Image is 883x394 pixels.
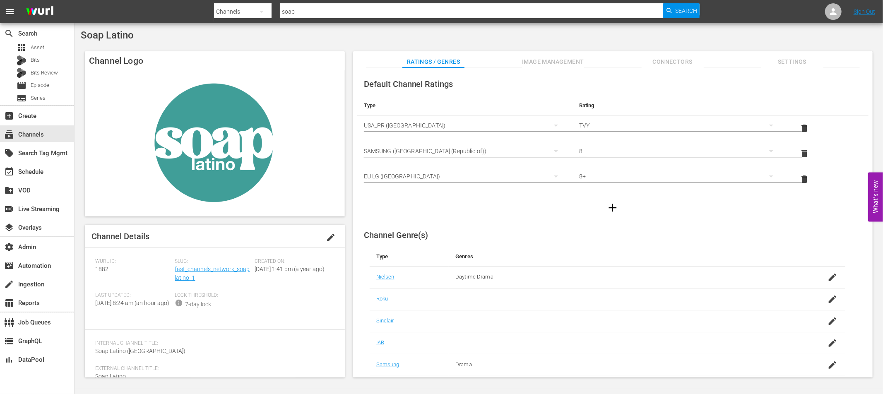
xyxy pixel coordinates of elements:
th: Genres [449,247,792,267]
div: TVY [579,114,781,137]
span: Create [4,111,14,121]
a: Sign Out [854,8,875,15]
span: Automation [4,261,14,271]
span: Internal Channel Title: [95,340,330,347]
span: Admin [4,242,14,252]
th: Type [357,96,573,115]
a: Samsung [376,361,399,368]
span: Last Updated: [95,292,171,299]
span: Image Management [522,57,584,67]
button: delete [794,169,814,189]
span: External Channel Title: [95,365,330,372]
span: Overlays [4,223,14,233]
a: IAB [376,339,384,346]
span: Soap Latino ([GEOGRAPHIC_DATA]) [95,348,185,354]
th: Rating [573,96,788,115]
span: delete [799,149,809,159]
span: GraphQL [4,336,14,346]
h4: Channel Logo [85,51,345,70]
button: delete [794,144,814,163]
span: menu [5,7,15,17]
span: Episode [31,81,49,89]
span: delete [799,123,809,133]
a: fast_channels_network_soaplatino_1 [175,266,250,281]
span: Ratings / Genres [402,57,464,67]
span: Series [17,93,26,103]
span: Series [31,94,46,102]
span: Search Tag Mgmt [4,148,14,158]
span: Channel Genre(s) [364,230,428,240]
span: Schedule [4,167,14,177]
span: Live Streaming [4,204,14,214]
div: Bits Review [17,68,26,78]
div: 8+ [579,165,781,188]
a: Sinclair [376,317,394,324]
img: ans4CAIJ8jUAAAAAAAAAAAAAAAAAAAAAAAAgQb4GAAAAAAAAAAAAAAAAAAAAAAAAJMjXAAAAAAAAAAAAAAAAAAAAAAAAgAT5G... [20,2,60,22]
span: Search [676,3,698,18]
span: Channel Details [91,231,149,241]
span: info [175,299,183,307]
a: Nielsen [376,274,395,280]
span: edit [326,233,336,243]
span: Bits [31,56,40,64]
div: Bits [17,55,26,65]
span: Slug: [175,258,251,265]
span: Channels [4,130,14,139]
span: Soap Latino [95,373,126,380]
th: Type [370,247,449,267]
span: [DATE] 8:24 am (an hour ago) [95,300,169,306]
button: delete [794,118,814,138]
a: Roku [376,295,388,302]
span: Search [4,29,14,38]
span: Settings [761,57,823,67]
span: Connectors [642,57,704,67]
span: delete [799,174,809,184]
button: Open Feedback Widget [868,173,883,222]
span: Episode [17,81,26,91]
button: edit [321,228,341,247]
span: 1882 [95,266,108,272]
span: Ingestion [4,279,14,289]
span: Job Queues [4,317,14,327]
span: Bits Review [31,69,58,77]
span: [DATE] 1:41 pm (a year ago) [255,266,325,272]
table: simple table [357,96,869,192]
span: Created On: [255,258,330,265]
span: Reports [4,298,14,308]
span: Lock Threshold: [175,292,251,299]
button: Search [663,3,700,18]
span: DataPool [4,355,14,365]
div: 7-day lock [185,300,212,309]
span: Default Channel Ratings [364,79,453,89]
span: VOD [4,185,14,195]
img: Soap Latino [85,70,345,216]
span: Wurl ID: [95,258,171,265]
span: Soap Latino [81,29,134,41]
span: Asset [17,43,26,53]
span: Asset [31,43,44,52]
div: SAMSUNG ([GEOGRAPHIC_DATA] (Republic of)) [364,139,566,163]
div: EU LG ([GEOGRAPHIC_DATA]) [364,165,566,188]
div: 8 [579,139,781,163]
div: USA_PR ([GEOGRAPHIC_DATA]) [364,114,566,137]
